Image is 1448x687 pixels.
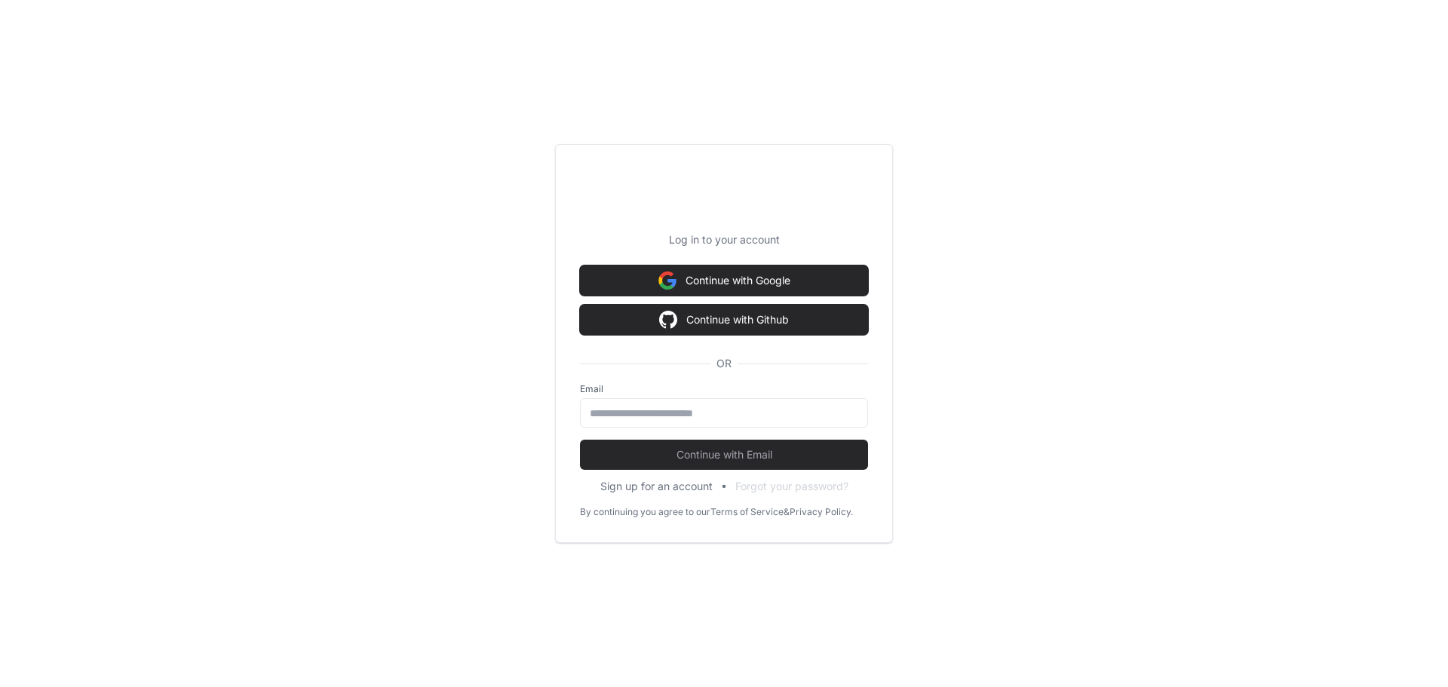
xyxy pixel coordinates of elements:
button: Continue with Google [580,265,868,296]
label: Email [580,383,868,395]
div: & [784,506,790,518]
button: Forgot your password? [735,479,848,494]
button: Continue with Email [580,440,868,470]
button: Continue with Github [580,305,868,335]
img: Sign in with google [659,305,677,335]
a: Privacy Policy. [790,506,853,518]
a: Terms of Service [710,506,784,518]
button: Sign up for an account [600,479,713,494]
span: Continue with Email [580,447,868,462]
span: OR [710,356,738,371]
p: Log in to your account [580,232,868,247]
div: By continuing you agree to our [580,506,710,518]
img: Sign in with google [658,265,676,296]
